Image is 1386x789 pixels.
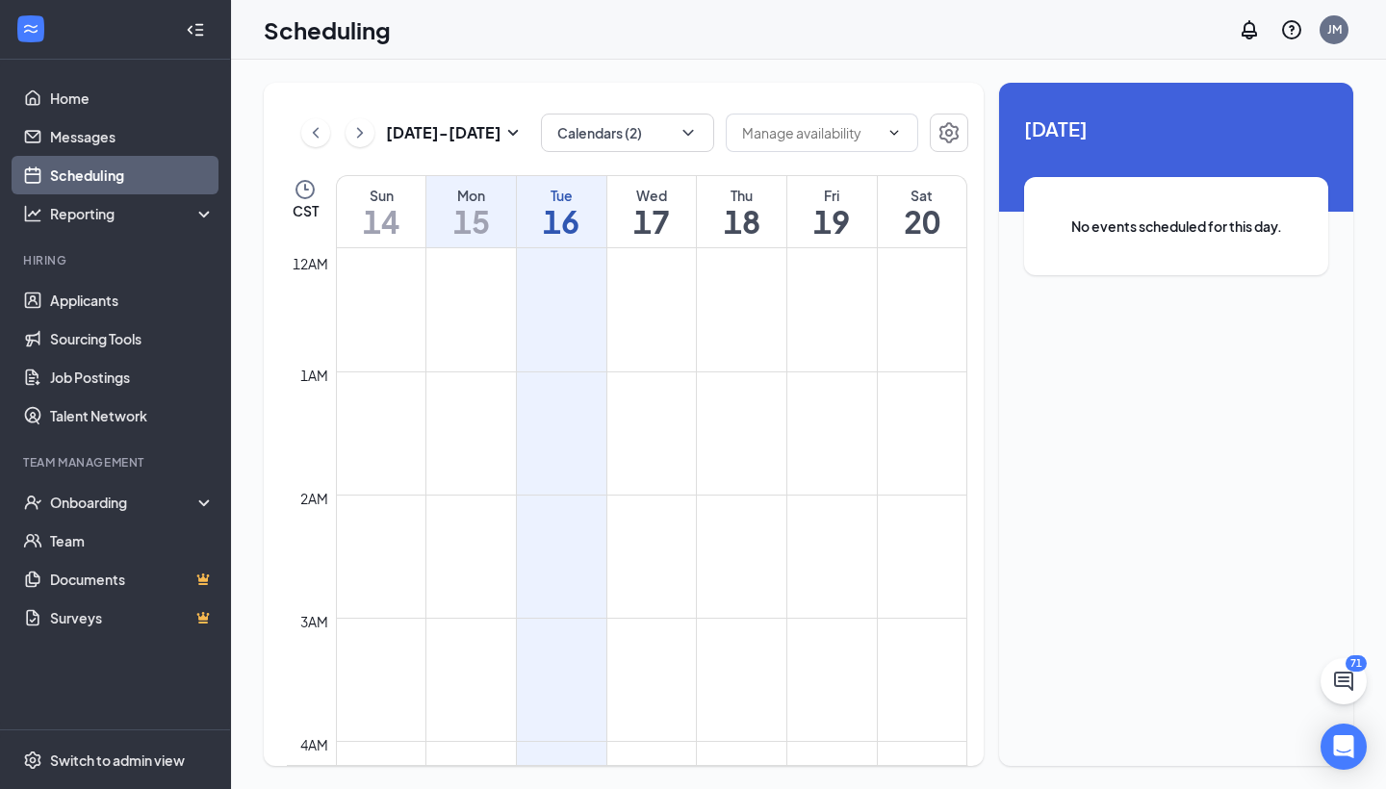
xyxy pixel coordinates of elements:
[264,13,391,46] h1: Scheduling
[1346,655,1367,672] div: 71
[1321,658,1367,704] button: ChatActive
[50,598,215,637] a: SurveysCrown
[50,156,215,194] a: Scheduling
[878,176,966,247] a: September 20, 2025
[50,79,215,117] a: Home
[293,201,319,220] span: CST
[517,186,606,205] div: Tue
[1280,18,1303,41] svg: QuestionInfo
[607,205,697,238] h1: 17
[23,454,211,471] div: Team Management
[296,365,332,386] div: 1am
[50,281,215,319] a: Applicants
[306,121,325,144] svg: ChevronLeft
[23,493,42,512] svg: UserCheck
[878,205,966,238] h1: 20
[386,122,501,143] h3: [DATE] - [DATE]
[186,20,205,39] svg: Collapse
[742,122,879,143] input: Manage availability
[787,205,877,238] h1: 19
[1024,114,1328,143] span: [DATE]
[426,176,516,247] a: September 15, 2025
[501,121,525,144] svg: SmallChevronDown
[23,204,42,223] svg: Analysis
[697,176,786,247] a: September 18, 2025
[937,121,961,144] svg: Settings
[1238,18,1261,41] svg: Notifications
[426,205,516,238] h1: 15
[50,493,198,512] div: Onboarding
[50,751,185,770] div: Switch to admin view
[878,186,966,205] div: Sat
[337,205,425,238] h1: 14
[294,178,317,201] svg: Clock
[517,176,606,247] a: September 16, 2025
[517,205,606,238] h1: 16
[346,118,374,147] button: ChevronRight
[296,488,332,509] div: 2am
[886,125,902,140] svg: ChevronDown
[1332,670,1355,693] svg: ChatActive
[23,252,211,268] div: Hiring
[1327,21,1342,38] div: JM
[296,734,332,755] div: 4am
[350,121,370,144] svg: ChevronRight
[787,186,877,205] div: Fri
[607,186,697,205] div: Wed
[426,186,516,205] div: Mon
[607,176,697,247] a: September 17, 2025
[296,611,332,632] div: 3am
[21,19,40,38] svg: WorkstreamLogo
[337,176,425,247] a: September 14, 2025
[337,186,425,205] div: Sun
[50,319,215,358] a: Sourcing Tools
[50,117,215,156] a: Messages
[697,186,786,205] div: Thu
[679,123,698,142] svg: ChevronDown
[50,522,215,560] a: Team
[50,396,215,435] a: Talent Network
[930,114,968,152] button: Settings
[301,118,330,147] button: ChevronLeft
[50,204,216,223] div: Reporting
[787,176,877,247] a: September 19, 2025
[1063,216,1290,237] span: No events scheduled for this day.
[50,358,215,396] a: Job Postings
[1321,724,1367,770] div: Open Intercom Messenger
[697,205,786,238] h1: 18
[289,253,332,274] div: 12am
[541,114,714,152] button: Calendars (2)ChevronDown
[23,751,42,770] svg: Settings
[50,560,215,598] a: DocumentsCrown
